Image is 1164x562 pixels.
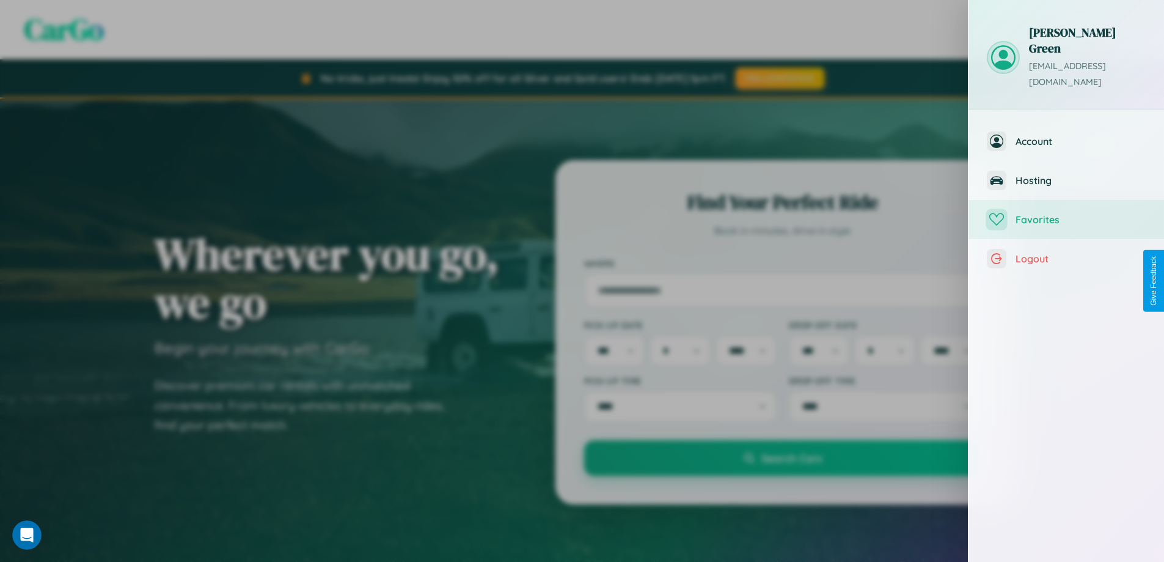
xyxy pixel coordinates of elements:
[968,161,1164,200] button: Hosting
[968,239,1164,278] button: Logout
[1016,135,1146,147] span: Account
[1029,59,1146,91] p: [EMAIL_ADDRESS][DOMAIN_NAME]
[1016,253,1146,265] span: Logout
[1029,24,1146,56] h3: [PERSON_NAME] Green
[1149,256,1158,306] div: Give Feedback
[12,520,42,550] iframe: Intercom live chat
[968,200,1164,239] button: Favorites
[1016,174,1146,187] span: Hosting
[1016,213,1146,226] span: Favorites
[968,122,1164,161] button: Account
